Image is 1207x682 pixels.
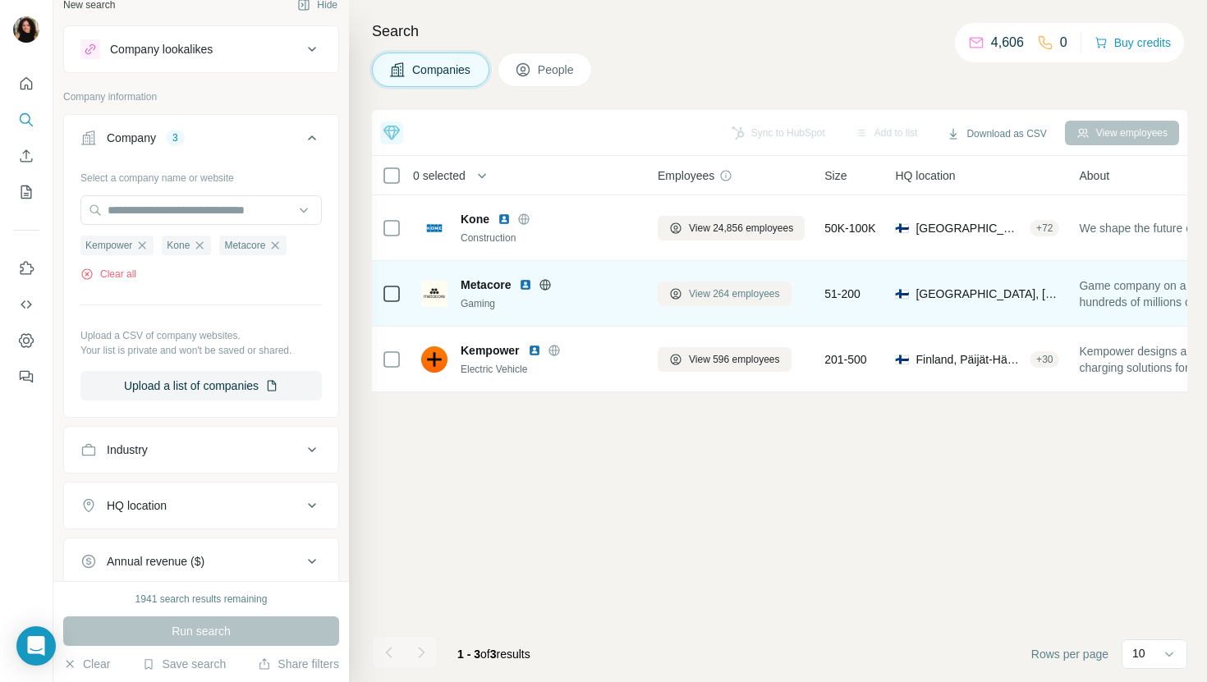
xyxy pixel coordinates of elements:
[461,211,489,227] span: Kone
[1030,352,1059,367] div: + 30
[107,130,156,146] div: Company
[991,33,1024,53] p: 4,606
[916,286,1059,302] span: [GEOGRAPHIC_DATA], [GEOGRAPHIC_DATA]
[895,351,909,368] span: 🇫🇮
[916,220,1023,236] span: [GEOGRAPHIC_DATA], [GEOGRAPHIC_DATA]
[135,592,268,606] div: 1941 search results remaining
[528,344,541,357] img: LinkedIn logo
[13,326,39,355] button: Dashboard
[64,30,338,69] button: Company lookalikes
[461,362,638,377] div: Electric Vehicle
[258,656,339,672] button: Share filters
[64,486,338,525] button: HQ location
[166,130,185,145] div: 3
[13,16,39,43] img: Avatar
[824,286,861,302] span: 51-200
[824,167,847,184] span: Size
[689,352,780,367] span: View 596 employees
[13,105,39,135] button: Search
[916,351,1023,368] span: Finland, Päijät-Häme
[658,216,805,240] button: View 24,856 employees
[421,215,447,241] img: Logo of Kone
[13,362,39,391] button: Feedback
[1031,646,1108,662] span: Rows per page
[63,656,110,672] button: Clear
[167,238,190,253] span: Kone
[142,656,226,672] button: Save search
[538,62,576,78] span: People
[1030,221,1059,236] div: + 72
[64,118,338,164] button: Company3
[658,281,792,306] button: View 264 employees
[63,89,339,104] p: Company information
[895,167,955,184] span: HQ location
[64,430,338,469] button: Industry
[480,648,490,661] span: of
[107,442,148,458] div: Industry
[895,286,909,302] span: 🇫🇮
[689,286,780,301] span: View 264 employees
[13,141,39,171] button: Enrich CSV
[457,648,530,661] span: results
[421,346,447,373] img: Logo of Kempower
[13,177,39,207] button: My lists
[519,278,532,291] img: LinkedIn logo
[80,267,136,281] button: Clear all
[13,254,39,283] button: Use Surfe on LinkedIn
[421,281,447,307] img: Logo of Metacore
[824,220,875,236] span: 50K-100K
[85,238,132,253] span: Kempower
[224,238,265,253] span: Metacore
[461,342,520,359] span: Kempower
[498,213,511,226] img: LinkedIn logo
[372,20,1187,43] h4: Search
[80,328,322,343] p: Upload a CSV of company websites.
[461,296,638,311] div: Gaming
[107,497,167,514] div: HQ location
[1095,31,1171,54] button: Buy credits
[457,648,480,661] span: 1 - 3
[107,553,204,570] div: Annual revenue ($)
[935,121,1058,146] button: Download as CSV
[64,542,338,581] button: Annual revenue ($)
[412,62,472,78] span: Companies
[16,626,56,666] div: Open Intercom Messenger
[80,164,322,185] div: Select a company name or website
[1132,645,1145,661] p: 10
[80,343,322,358] p: Your list is private and won't be saved or shared.
[658,167,714,184] span: Employees
[490,648,497,661] span: 3
[80,371,322,401] button: Upload a list of companies
[895,220,909,236] span: 🇫🇮
[413,167,466,184] span: 0 selected
[658,347,792,372] button: View 596 employees
[13,69,39,98] button: Quick start
[461,277,511,293] span: Metacore
[824,351,866,368] span: 201-500
[13,290,39,319] button: Use Surfe API
[689,221,793,236] span: View 24,856 employees
[1060,33,1067,53] p: 0
[461,231,638,245] div: Construction
[1079,167,1109,184] span: About
[110,41,213,57] div: Company lookalikes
